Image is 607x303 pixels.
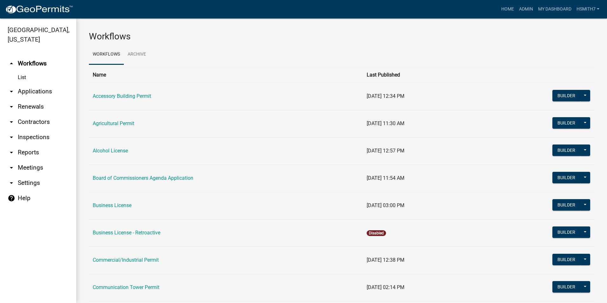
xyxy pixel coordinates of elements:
[8,133,15,141] i: arrow_drop_down
[363,67,478,83] th: Last Published
[552,117,580,129] button: Builder
[552,226,580,238] button: Builder
[8,194,15,202] i: help
[93,148,128,154] a: Alcohol License
[8,149,15,156] i: arrow_drop_down
[124,44,150,65] a: Archive
[552,172,580,183] button: Builder
[552,199,580,211] button: Builder
[367,93,404,99] span: [DATE] 12:34 PM
[8,118,15,126] i: arrow_drop_down
[367,148,404,154] span: [DATE] 12:57 PM
[367,230,386,236] span: Disabled
[517,3,536,15] a: Admin
[574,3,602,15] a: hsmith7
[367,120,404,126] span: [DATE] 11:30 AM
[552,254,580,265] button: Builder
[367,284,404,290] span: [DATE] 02:14 PM
[89,67,363,83] th: Name
[8,103,15,111] i: arrow_drop_down
[8,88,15,95] i: arrow_drop_down
[8,164,15,172] i: arrow_drop_down
[552,145,580,156] button: Builder
[8,179,15,187] i: arrow_drop_down
[499,3,517,15] a: Home
[367,257,404,263] span: [DATE] 12:38 PM
[552,90,580,101] button: Builder
[536,3,574,15] a: My Dashboard
[89,44,124,65] a: Workflows
[93,120,134,126] a: Agricultural Permit
[552,281,580,293] button: Builder
[93,93,151,99] a: Accessory Building Permit
[89,31,594,42] h3: Workflows
[93,202,131,208] a: Business License
[93,257,159,263] a: Commercial/Industrial Permit
[93,175,193,181] a: Board of Commissioners Agenda Application
[367,202,404,208] span: [DATE] 03:00 PM
[8,60,15,67] i: arrow_drop_up
[367,175,404,181] span: [DATE] 11:54 AM
[93,230,160,236] a: Business License - Retroactive
[93,284,159,290] a: Communication Tower Permit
